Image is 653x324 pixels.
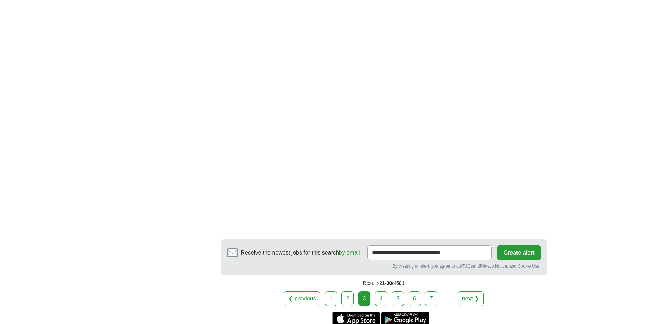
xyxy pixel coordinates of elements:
[480,264,507,269] a: Privacy Notice
[462,264,473,269] a: T&Cs
[284,291,320,306] a: ❮ previous
[392,291,404,306] a: 5
[425,291,437,306] a: 7
[375,291,387,306] a: 4
[241,249,362,257] span: Receive the newest jobs for this search :
[458,291,484,306] a: next ❯
[221,275,547,291] div: Results of
[227,263,541,269] div: By creating an alert, you agree to our and , and Cookie Use.
[341,291,354,306] a: 2
[497,245,540,260] button: Create alert
[325,291,337,306] a: 1
[440,292,454,306] div: ...
[358,291,371,306] div: 3
[409,291,421,306] a: 6
[379,280,392,286] span: 21-30
[396,280,404,286] span: 501
[339,250,360,256] a: by email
